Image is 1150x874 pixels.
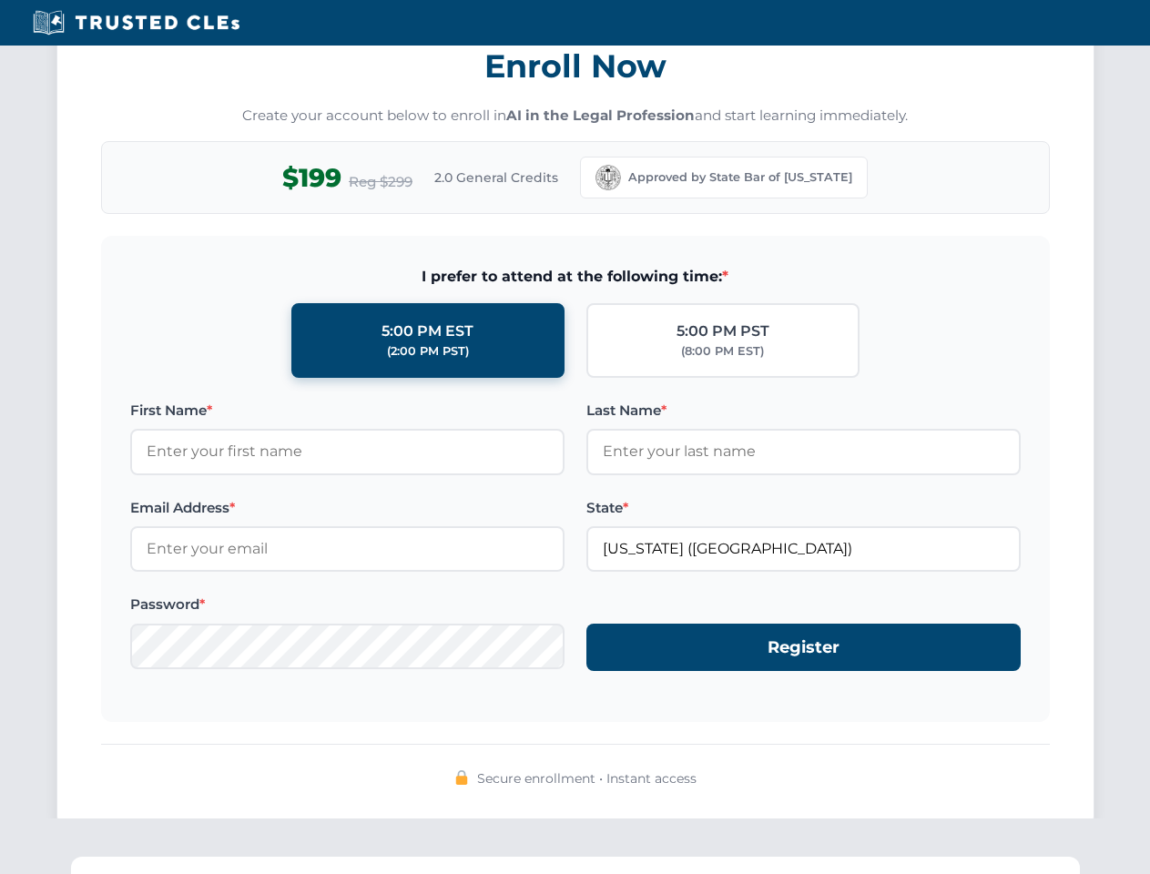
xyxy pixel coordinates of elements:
[586,429,1021,474] input: Enter your last name
[628,168,852,187] span: Approved by State Bar of [US_STATE]
[454,770,469,785] img: 🔒
[349,171,412,193] span: Reg $299
[477,768,697,788] span: Secure enrollment • Instant access
[130,526,565,572] input: Enter your email
[586,497,1021,519] label: State
[130,265,1021,289] span: I prefer to attend at the following time:
[434,168,558,188] span: 2.0 General Credits
[681,342,764,361] div: (8:00 PM EST)
[586,526,1021,572] input: California (CA)
[130,497,565,519] label: Email Address
[387,342,469,361] div: (2:00 PM PST)
[586,400,1021,422] label: Last Name
[27,9,245,36] img: Trusted CLEs
[382,320,473,343] div: 5:00 PM EST
[130,594,565,615] label: Password
[506,107,695,124] strong: AI in the Legal Profession
[677,320,769,343] div: 5:00 PM PST
[101,37,1050,95] h3: Enroll Now
[595,165,621,190] img: California Bar
[130,400,565,422] label: First Name
[101,106,1050,127] p: Create your account below to enroll in and start learning immediately.
[586,624,1021,672] button: Register
[130,429,565,474] input: Enter your first name
[282,158,341,198] span: $199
